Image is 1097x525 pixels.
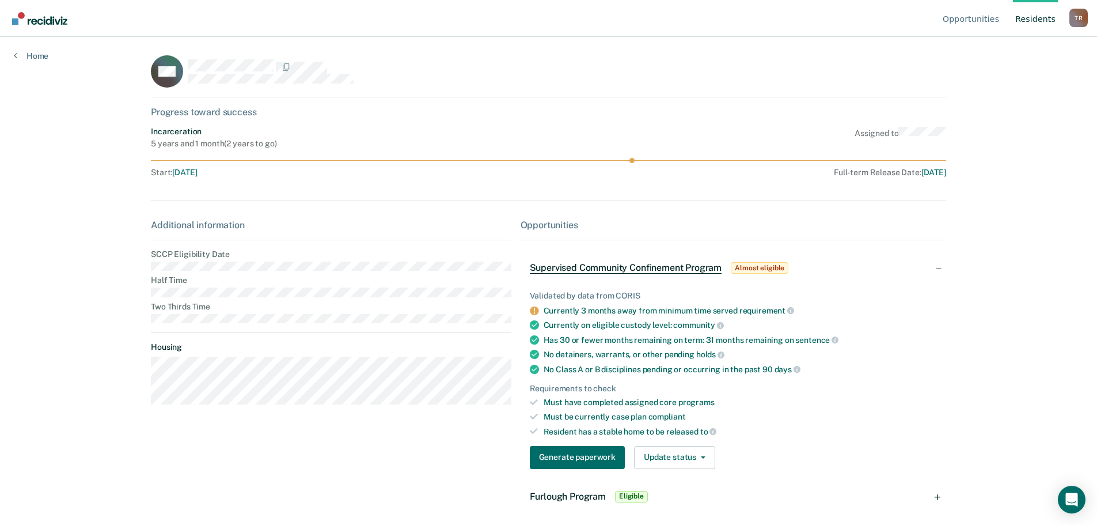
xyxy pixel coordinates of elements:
div: Additional information [151,220,511,231]
span: holds [696,350,724,359]
div: T R [1069,9,1088,27]
span: Furlough Program [530,491,606,502]
div: Currently on eligible custody level: [544,320,937,330]
div: Assigned to [855,127,946,149]
div: Must be currently case plan [544,412,937,422]
div: No Class A or B disciplines pending or occurring in the past 90 [544,364,937,375]
span: days [775,365,800,374]
div: Open Intercom Messenger [1058,486,1085,513]
div: Incarceration [151,127,276,137]
div: Resident has a stable home to be released [544,426,937,437]
dt: SCCP Eligibility Date [151,250,511,259]
div: No detainers, warrants, or other pending [544,349,937,360]
div: 5 years and 1 month ( 2 years to go ) [151,139,276,149]
span: [DATE] [172,168,197,177]
button: Profile dropdown button [1069,9,1088,27]
dt: Two Thirds Time [151,302,511,312]
div: Furlough ProgramEligible [521,478,946,515]
div: Start : [151,168,513,177]
span: community [673,320,724,330]
div: Validated by data from CORIS [530,291,937,301]
span: sentence [795,335,838,345]
div: Progress toward success [151,107,946,118]
div: Has 30 or fewer months remaining on term: 31 months remaining on [544,335,937,345]
span: Supervised Community Confinement Program [530,262,722,274]
div: Supervised Community Confinement ProgramAlmost eligible [521,250,946,286]
dt: Housing [151,342,511,352]
div: Full-term Release Date : [518,168,946,177]
span: to [700,427,717,436]
a: Navigate to form link [530,446,629,469]
button: Update status [634,446,715,469]
div: Opportunities [521,220,946,231]
img: Recidiviz [12,12,67,25]
a: Home [14,51,48,61]
div: Currently 3 months away from minimum time served requirement [544,305,937,316]
div: Requirements to check [530,384,937,394]
span: compliant [648,412,686,421]
span: Eligible [615,491,648,503]
dt: Half Time [151,275,511,285]
button: Generate paperwork [530,446,625,469]
div: Must have completed assigned core [544,398,937,407]
span: Almost eligible [731,262,788,274]
span: [DATE] [921,168,946,177]
span: programs [678,398,715,407]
